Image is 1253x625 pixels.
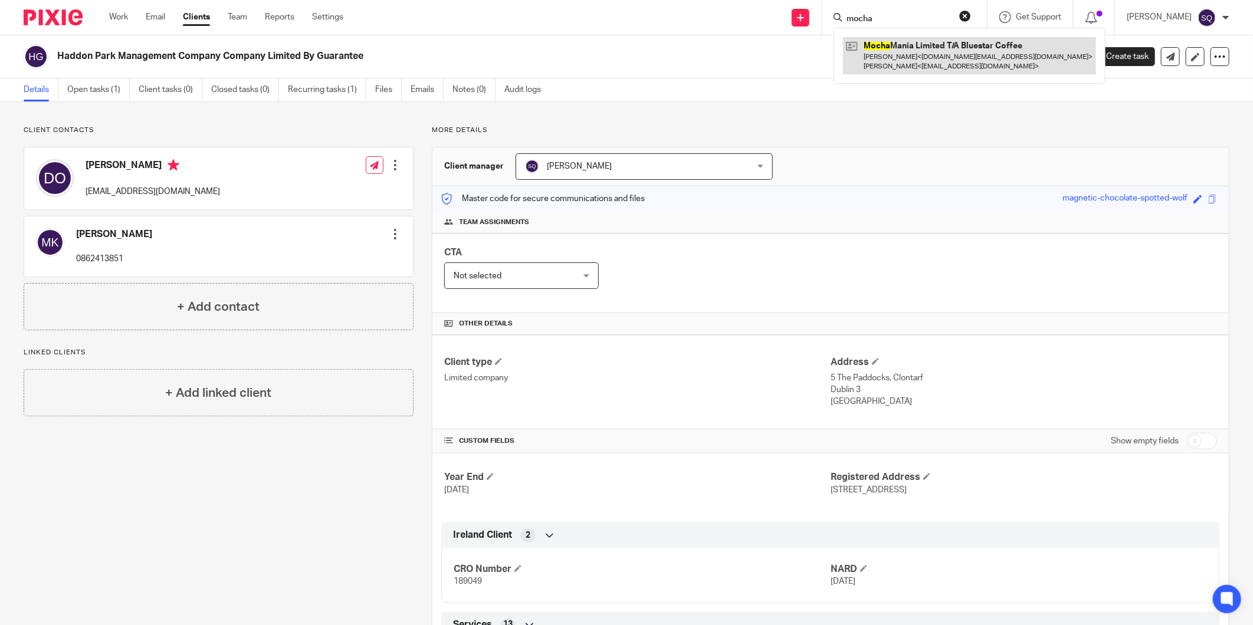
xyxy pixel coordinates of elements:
a: Reports [265,11,294,23]
a: Work [109,11,128,23]
span: Team assignments [459,218,529,227]
span: Not selected [454,272,501,280]
a: Settings [312,11,343,23]
h4: + Add linked client [165,384,271,402]
a: Details [24,78,58,101]
div: magnetic-chocolate-spotted-wolf [1062,192,1188,206]
p: Linked clients [24,348,414,357]
h2: Haddon Park Management Company Company Limited By Guarantee [57,50,867,63]
a: Files [375,78,402,101]
span: [DATE] [831,577,855,585]
button: Clear [959,10,971,22]
h4: Registered Address [831,471,1217,483]
span: Ireland Client [453,529,512,541]
a: Create task [1087,47,1155,66]
a: Recurring tasks (1) [288,78,366,101]
a: Email [146,11,165,23]
p: 0862413851 [76,253,152,265]
a: Client tasks (0) [139,78,202,101]
img: svg%3E [36,159,74,197]
a: Notes (0) [452,78,496,101]
span: [STREET_ADDRESS] [831,486,907,494]
p: Master code for secure communications and files [441,193,645,205]
input: Search [845,14,952,25]
p: Dublin 3 [831,384,1217,396]
img: svg%3E [24,44,48,69]
a: Closed tasks (0) [211,78,279,101]
span: Get Support [1016,13,1061,21]
i: Primary [168,159,179,171]
h4: [PERSON_NAME] [76,228,152,241]
span: 2 [526,529,530,541]
span: [DATE] [444,486,469,494]
span: CTA [444,248,462,257]
h4: [PERSON_NAME] [86,159,220,174]
h4: Address [831,356,1217,369]
p: Limited company [444,372,831,384]
a: Open tasks (1) [67,78,130,101]
a: Team [228,11,247,23]
a: Emails [411,78,444,101]
img: svg%3E [36,228,64,256]
img: Pixie [24,9,83,25]
span: [PERSON_NAME] [547,162,612,170]
a: Clients [183,11,210,23]
h4: CRO Number [454,563,831,575]
p: [GEOGRAPHIC_DATA] [831,396,1217,407]
h4: Client type [444,356,831,369]
h4: + Add contact [177,298,260,316]
h4: CUSTOM FIELDS [444,436,831,446]
h3: Client manager [444,160,504,172]
h4: NARD [831,563,1208,575]
p: 5 The Paddocks, Clontarf [831,372,1217,384]
label: Show empty fields [1111,435,1179,447]
a: Audit logs [504,78,550,101]
p: Client contacts [24,126,414,135]
span: 189049 [454,577,482,585]
p: [PERSON_NAME] [1127,11,1192,23]
img: svg%3E [1198,8,1216,27]
p: More details [432,126,1229,135]
h4: Year End [444,471,831,483]
span: Other details [459,319,513,328]
p: [EMAIL_ADDRESS][DOMAIN_NAME] [86,186,220,198]
img: svg%3E [525,159,539,173]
